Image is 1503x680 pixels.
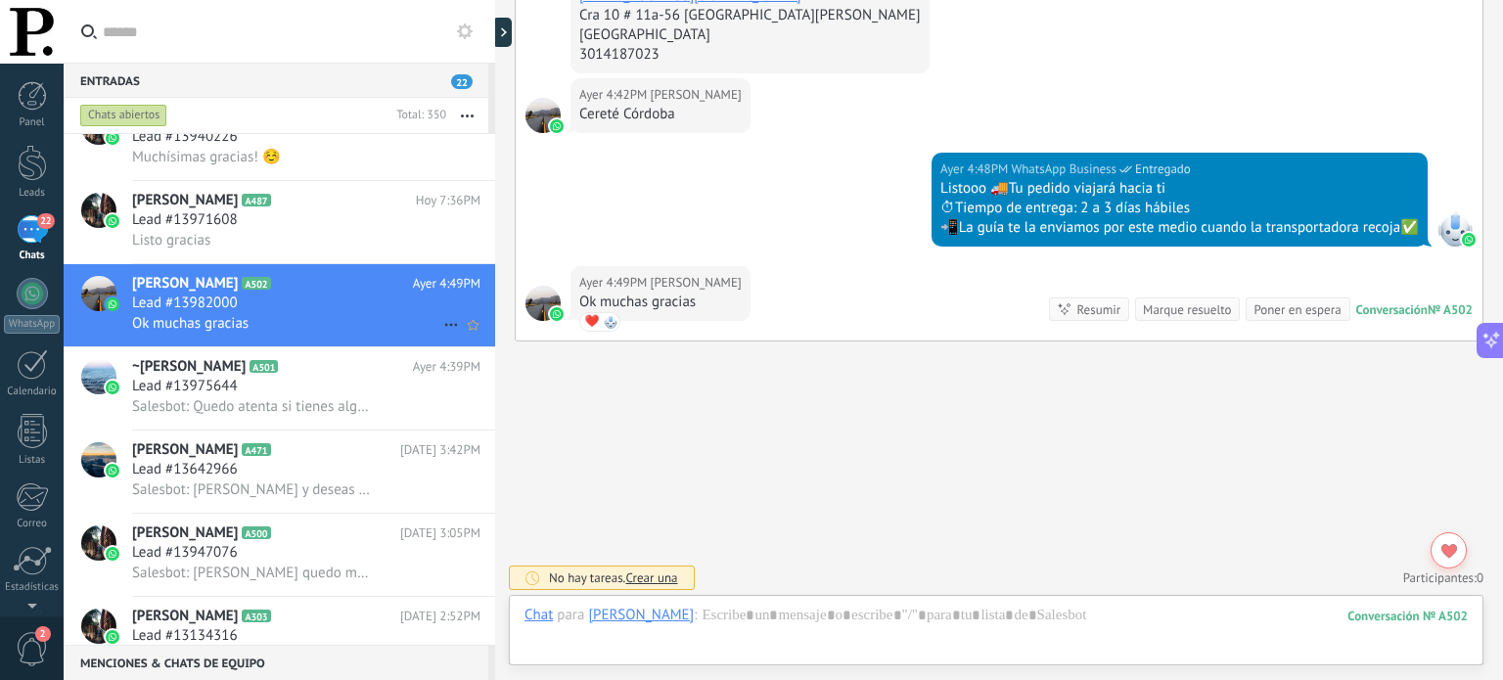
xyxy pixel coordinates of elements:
[250,360,278,373] span: A501
[549,569,678,586] div: No hay tareas.
[1462,233,1476,247] img: waba.svg
[1347,608,1468,624] div: 502
[1076,300,1120,319] div: Resumir
[940,179,1419,199] div: Listooo 🚚Tu pedido viajará hacia ti
[64,347,495,430] a: avataricon~[PERSON_NAME]A501Ayer 4:39PMLead #13975644Salesbot: Quedo atenta si tienes alguna duda...
[64,63,488,98] div: Entradas
[4,454,61,467] div: Listas
[132,440,238,460] span: [PERSON_NAME]
[4,187,61,200] div: Leads
[579,45,921,65] div: 3014187023
[132,607,238,626] span: [PERSON_NAME]
[132,274,238,294] span: [PERSON_NAME]
[132,294,238,313] span: Lead #13982000
[416,191,480,210] span: Hoy 7:36PM
[64,597,495,679] a: avataricon[PERSON_NAME]A303[DATE] 2:52PMLead #13134316
[64,181,495,263] a: avataricon[PERSON_NAME]A487Hoy 7:36PMLead #13971608Listo gracias
[940,159,1011,179] div: Ayer 4:48PM
[132,523,238,543] span: [PERSON_NAME]
[550,307,564,321] img: waba.svg
[106,381,119,394] img: icon
[579,273,650,293] div: Ayer 4:49PM
[132,127,238,147] span: Lead #13940226
[106,297,119,311] img: icon
[400,607,480,626] span: [DATE] 2:52PM
[579,25,921,45] div: [GEOGRAPHIC_DATA]
[4,116,61,129] div: Panel
[625,569,677,586] span: Crear una
[1356,301,1428,318] div: Conversación
[4,385,61,398] div: Calendario
[106,214,119,228] img: icon
[4,581,61,594] div: Estadísticas
[106,464,119,477] img: icon
[1437,211,1473,247] span: WhatsApp Business
[451,74,473,89] span: 22
[4,249,61,262] div: Chats
[1428,301,1473,318] div: № A502
[132,377,238,396] span: Lead #13975644
[242,610,270,622] span: A303
[132,626,238,646] span: Lead #13134316
[132,191,238,210] span: [PERSON_NAME]
[413,274,480,294] span: Ayer 4:49PM
[650,273,741,293] span: Liliana Padilla
[650,85,741,105] span: Liliana Padilla
[4,518,61,530] div: Correo
[940,199,1419,218] div: ⏱Tiempo de entrega: 2 a 3 días hábiles
[242,526,270,539] span: A500
[242,443,270,456] span: A471
[579,85,650,105] div: Ayer 4:42PM
[940,218,1419,238] div: 📲La guía te la enviamos por este medio cuando la transportadora recoja✅
[106,131,119,145] img: icon
[579,293,742,312] div: Ok muchas gracias
[579,6,921,25] div: Cra 10 # 11a-56 [GEOGRAPHIC_DATA][PERSON_NAME]
[35,626,51,642] span: 2
[492,18,512,47] div: Mostrar
[388,106,446,125] div: Total: 350
[64,264,495,346] a: avataricon[PERSON_NAME]A502Ayer 4:49PMLead #13982000Ok muchas gracias
[400,440,480,460] span: [DATE] 3:42PM
[80,104,167,127] div: Chats abiertos
[132,460,238,479] span: Lead #13642966
[242,194,270,206] span: A487
[64,514,495,596] a: avataricon[PERSON_NAME]A500[DATE] 3:05PMLead #13947076Salesbot: [PERSON_NAME] quedo muy atenta a ...
[1253,300,1341,319] div: Poner en espera
[64,645,488,680] div: Menciones & Chats de equipo
[64,98,495,180] a: avatariconLead #13940226Muchísimas gracias! ☺️
[603,314,618,330] span: WhatsApp Business
[132,314,249,333] span: Ok muchas gracias
[1477,569,1483,586] span: 0
[1011,159,1116,179] span: WhatsApp Business
[1403,569,1483,586] a: Participantes:0
[400,523,480,543] span: [DATE] 3:05PM
[132,210,238,230] span: Lead #13971608
[242,277,270,290] span: A502
[132,480,373,499] span: Salesbot: [PERSON_NAME] y deseas mantener tu alisado?
[525,286,561,321] span: Liliana Padilla
[132,397,373,416] span: Salesbot: Quedo atenta si tienes alguna duda o deseas hacer tu compra
[588,606,694,623] div: Liliana Padilla
[132,231,210,249] span: Listo gracias
[106,630,119,644] img: icon
[557,606,584,625] span: para
[550,119,564,133] img: waba.svg
[579,105,742,124] div: Cereté Córdoba
[4,315,60,334] div: WhatsApp
[1143,300,1231,319] div: Marque resuelto
[37,213,54,229] span: 22
[64,431,495,513] a: avataricon[PERSON_NAME]A471[DATE] 3:42PMLead #13642966Salesbot: [PERSON_NAME] y deseas mantener t...
[525,98,561,133] span: Liliana Padilla
[132,148,281,166] span: Muchísimas gracias! ☺️
[1135,159,1191,179] span: Entregado
[132,543,238,563] span: Lead #13947076
[694,606,697,625] span: :
[106,547,119,561] img: icon
[132,564,373,582] span: Salesbot: [PERSON_NAME] quedo muy atenta a cualquier pregunta o si quieres hacer tu compra 🥰
[413,357,480,377] span: Ayer 4:39PM
[132,357,246,377] span: ~[PERSON_NAME]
